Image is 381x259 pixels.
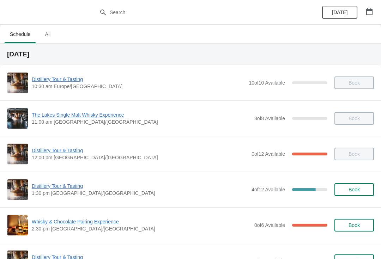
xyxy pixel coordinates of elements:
[252,187,285,192] span: 4 of 12 Available
[254,116,285,121] span: 8 of 8 Available
[32,190,248,197] span: 1:30 pm [GEOGRAPHIC_DATA]/[GEOGRAPHIC_DATA]
[32,218,251,225] span: Whisky & Chocolate Pairing Experience
[4,28,36,41] span: Schedule
[32,76,245,83] span: Distillery Tour & Tasting
[7,73,28,93] img: Distillery Tour & Tasting | | 10:30 am Europe/London
[7,144,28,164] img: Distillery Tour & Tasting | | 12:00 pm Europe/London
[32,225,251,232] span: 2:30 pm [GEOGRAPHIC_DATA]/[GEOGRAPHIC_DATA]
[349,187,360,192] span: Book
[39,28,56,41] span: All
[32,147,248,154] span: Distillery Tour & Tasting
[334,183,374,196] button: Book
[7,179,28,200] img: Distillery Tour & Tasting | | 1:30 pm Europe/London
[32,154,248,161] span: 12:00 pm [GEOGRAPHIC_DATA]/[GEOGRAPHIC_DATA]
[32,118,251,125] span: 11:00 am [GEOGRAPHIC_DATA]/[GEOGRAPHIC_DATA]
[32,83,245,90] span: 10:30 am Europe/[GEOGRAPHIC_DATA]
[334,219,374,232] button: Book
[332,10,347,15] span: [DATE]
[7,51,374,58] h2: [DATE]
[349,222,360,228] span: Book
[32,111,251,118] span: The Lakes Single Malt Whisky Experience
[249,80,285,86] span: 10 of 10 Available
[254,222,285,228] span: 0 of 6 Available
[322,6,357,19] button: [DATE]
[7,108,28,129] img: The Lakes Single Malt Whisky Experience | | 11:00 am Europe/London
[252,151,285,157] span: 0 of 12 Available
[109,6,286,19] input: Search
[32,183,248,190] span: Distillery Tour & Tasting
[7,215,28,235] img: Whisky & Chocolate Pairing Experience | | 2:30 pm Europe/London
